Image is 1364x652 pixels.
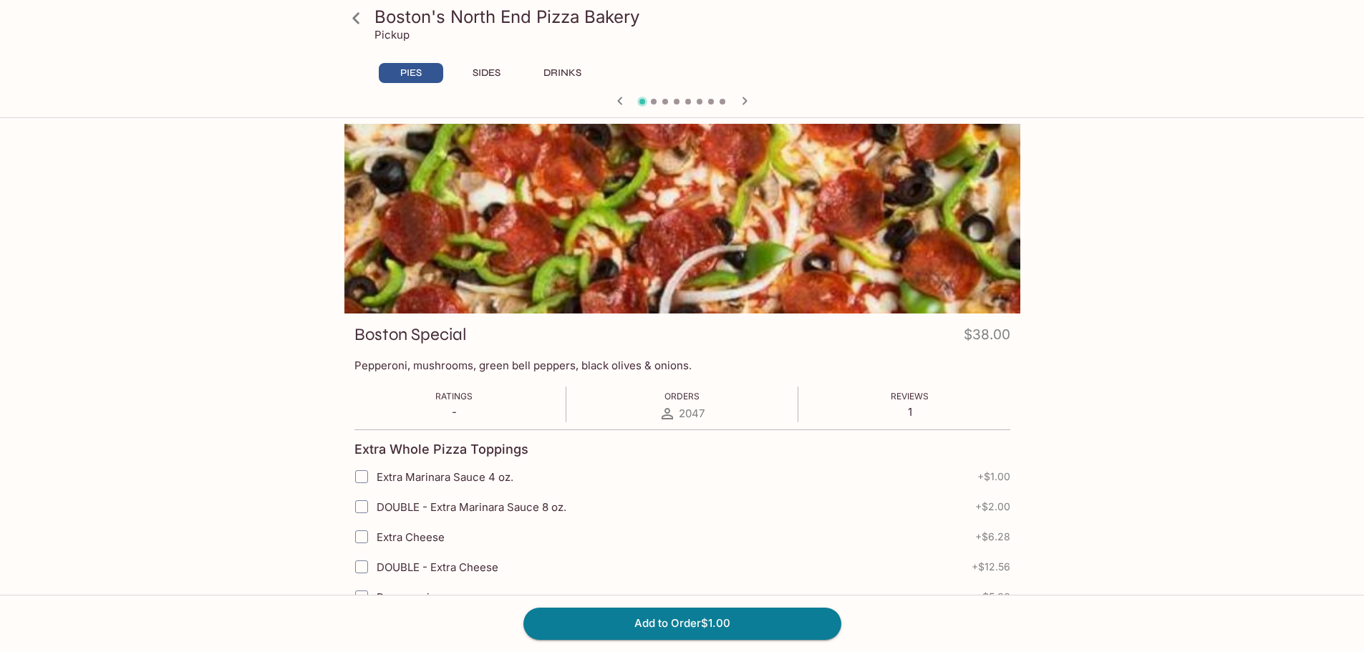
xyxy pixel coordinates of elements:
[435,405,473,419] p: -
[679,407,705,420] span: 2047
[455,63,519,83] button: SIDES
[377,530,445,544] span: Extra Cheese
[379,63,443,83] button: PIES
[972,561,1010,573] span: + $12.56
[664,391,700,402] span: Orders
[377,470,513,484] span: Extra Marinara Sauce 4 oz.
[354,359,1010,372] p: Pepperoni, mushrooms, green bell peppers, black olives & onions.
[531,63,595,83] button: DRINKS
[975,501,1010,512] span: + $2.00
[354,442,528,457] h4: Extra Whole Pizza Toppings
[523,608,841,639] button: Add to Order$1.00
[964,323,1010,351] h4: $38.00
[891,405,929,419] p: 1
[354,323,467,346] h3: Boston Special
[975,531,1010,542] span: + $6.28
[344,124,1020,313] div: Boston Special
[377,560,498,574] span: DOUBLE - Extra Cheese
[976,591,1010,603] span: + $5.00
[377,590,430,604] span: Pepperoni
[891,391,929,402] span: Reviews
[977,471,1010,482] span: + $1.00
[377,500,566,514] span: DOUBLE - Extra Marinara Sauce 8 oz.
[374,28,410,42] p: Pickup
[374,6,1015,28] h3: Boston's North End Pizza Bakery
[435,391,473,402] span: Ratings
